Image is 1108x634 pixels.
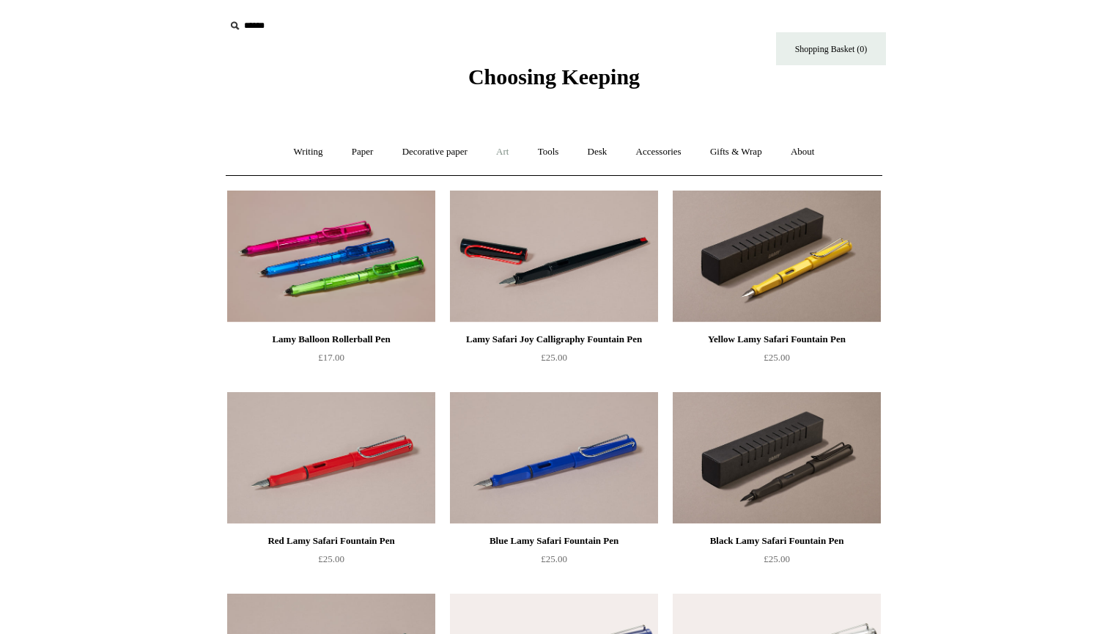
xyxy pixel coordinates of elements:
[673,331,881,391] a: Yellow Lamy Safari Fountain Pen £25.00
[227,331,435,391] a: Lamy Balloon Rollerball Pen £17.00
[339,133,387,172] a: Paper
[525,133,572,172] a: Tools
[623,133,695,172] a: Accessories
[450,331,658,391] a: Lamy Safari Joy Calligraphy Fountain Pen £25.00
[450,532,658,592] a: Blue Lamy Safari Fountain Pen £25.00
[318,352,344,363] span: £17.00
[541,553,567,564] span: £25.00
[673,191,881,322] img: Yellow Lamy Safari Fountain Pen
[764,553,790,564] span: £25.00
[778,133,828,172] a: About
[454,331,654,348] div: Lamy Safari Joy Calligraphy Fountain Pen
[483,133,522,172] a: Art
[450,191,658,322] img: Lamy Safari Joy Calligraphy Fountain Pen
[673,392,881,524] img: Black Lamy Safari Fountain Pen
[231,331,432,348] div: Lamy Balloon Rollerball Pen
[575,133,621,172] a: Desk
[318,553,344,564] span: £25.00
[468,76,640,86] a: Choosing Keeping
[764,352,790,363] span: £25.00
[450,392,658,524] img: Blue Lamy Safari Fountain Pen
[450,191,658,322] a: Lamy Safari Joy Calligraphy Fountain Pen Lamy Safari Joy Calligraphy Fountain Pen
[450,392,658,524] a: Blue Lamy Safari Fountain Pen Blue Lamy Safari Fountain Pen
[673,392,881,524] a: Black Lamy Safari Fountain Pen Black Lamy Safari Fountain Pen
[676,532,877,550] div: Black Lamy Safari Fountain Pen
[454,532,654,550] div: Blue Lamy Safari Fountain Pen
[231,532,432,550] div: Red Lamy Safari Fountain Pen
[227,191,435,322] img: Lamy Balloon Rollerball Pen
[281,133,336,172] a: Writing
[673,532,881,592] a: Black Lamy Safari Fountain Pen £25.00
[468,64,640,89] span: Choosing Keeping
[541,352,567,363] span: £25.00
[227,392,435,524] a: Red Lamy Safari Fountain Pen Red Lamy Safari Fountain Pen
[227,392,435,524] img: Red Lamy Safari Fountain Pen
[776,32,886,65] a: Shopping Basket (0)
[697,133,775,172] a: Gifts & Wrap
[676,331,877,348] div: Yellow Lamy Safari Fountain Pen
[673,191,881,322] a: Yellow Lamy Safari Fountain Pen Yellow Lamy Safari Fountain Pen
[227,191,435,322] a: Lamy Balloon Rollerball Pen Lamy Balloon Rollerball Pen
[227,532,435,592] a: Red Lamy Safari Fountain Pen £25.00
[389,133,481,172] a: Decorative paper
